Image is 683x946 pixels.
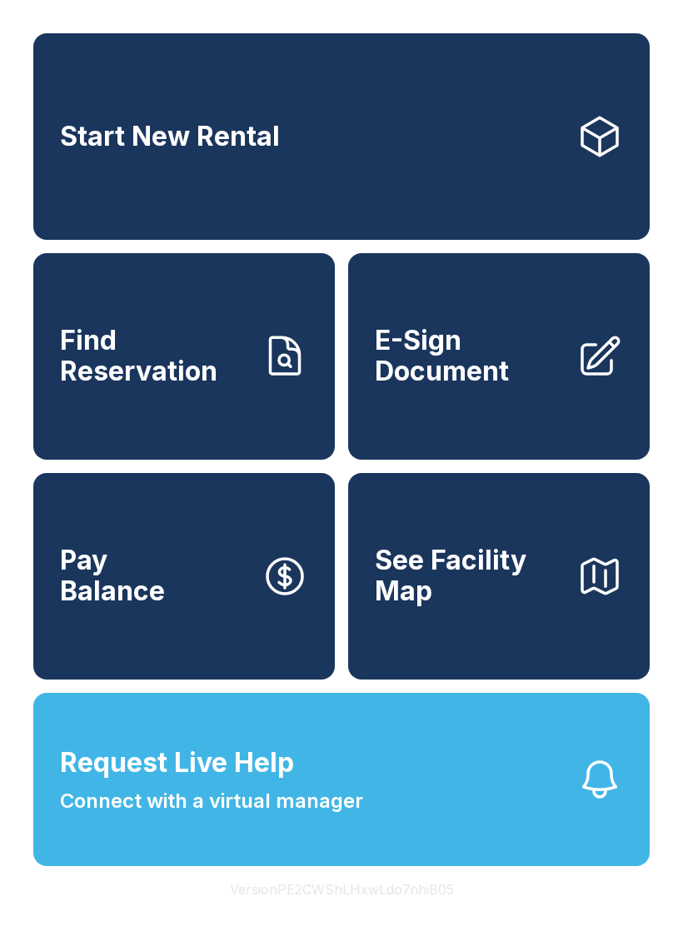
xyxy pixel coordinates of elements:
span: Connect with a virtual manager [60,786,363,816]
span: Find Reservation [60,326,248,386]
span: See Facility Map [375,545,563,606]
a: E-Sign Document [348,253,650,460]
button: See Facility Map [348,473,650,680]
button: VersionPE2CWShLHxwLdo7nhiB05 [217,866,467,913]
a: Find Reservation [33,253,335,460]
a: Start New Rental [33,33,650,240]
span: Pay Balance [60,545,165,606]
a: PayBalance [33,473,335,680]
button: Request Live HelpConnect with a virtual manager [33,693,650,866]
span: Request Live Help [60,743,294,783]
span: E-Sign Document [375,326,563,386]
span: Start New Rental [60,122,280,152]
